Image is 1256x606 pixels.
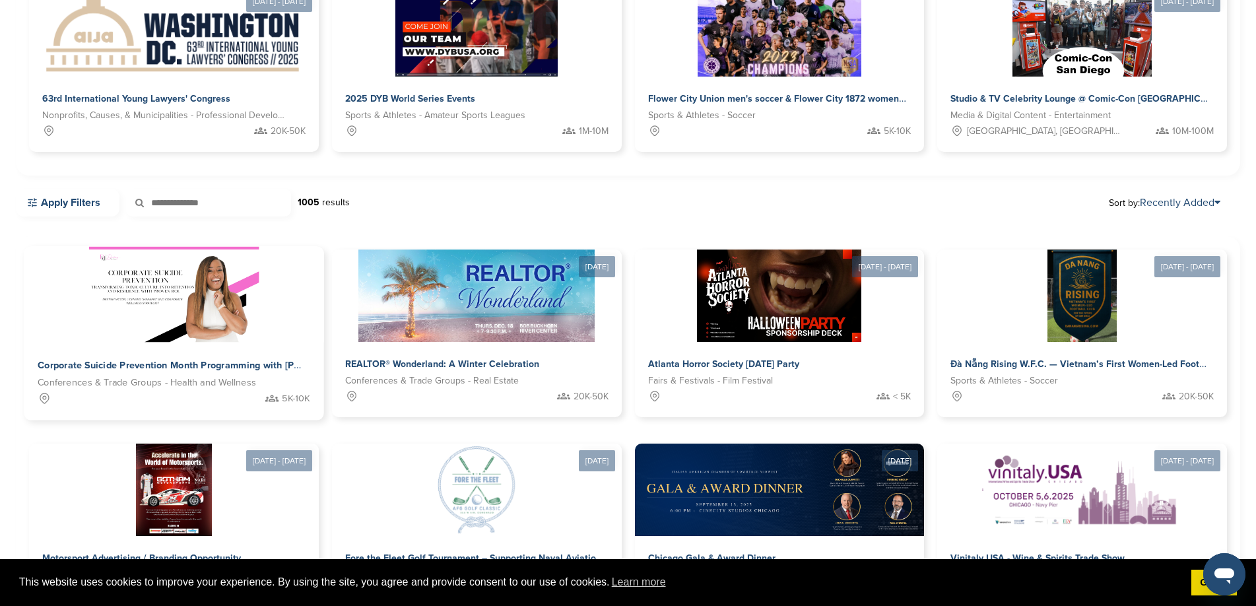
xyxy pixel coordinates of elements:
span: Đà Nẵng Rising W.F.C. — Vietnam’s First Women-Led Football Club [950,358,1238,370]
span: Fairs & Festivals - Film Festival [648,374,773,388]
span: 10M-100M [1172,124,1214,139]
span: 20K-50K [1179,389,1214,404]
span: 63rd International Young Lawyers' Congress [42,93,230,104]
span: < 5K [893,389,911,404]
span: Vinitaly USA - Wine & Spirits Trade Show [950,553,1125,564]
span: Sort by: [1109,197,1220,208]
span: Atlanta Horror Society [DATE] Party [648,358,799,370]
img: Sponsorpitch & [89,247,259,343]
span: This website uses cookies to improve your experience. By using the site, you agree and provide co... [19,572,1181,592]
span: Media & Digital Content - Entertainment [950,108,1111,123]
a: learn more about cookies [610,572,668,592]
img: Sponsorpitch & [1047,250,1117,342]
a: Sponsorpitch & Corporate Suicide Prevention Month Programming with [PERSON_NAME] Conferences & Tr... [24,247,323,421]
span: 1M-10M [579,124,609,139]
a: [DATE] - [DATE] Sponsorpitch & Atlanta Horror Society [DATE] Party Fairs & Festivals - Film Festi... [635,228,925,417]
span: Chicago Gala & Award Dinner [648,553,776,564]
div: [DATE] - [DATE] [852,256,918,277]
a: Apply Filters [16,189,119,217]
span: Flower City Union men's soccer & Flower City 1872 women's soccer [648,93,936,104]
span: Sports & Athletes - Soccer [648,108,756,123]
div: [DATE] [579,256,615,277]
img: Sponsorpitch & [697,250,861,342]
span: Conferences & Trade Groups - Real Estate [345,374,519,388]
img: Sponsorpitch & [358,250,595,342]
img: Sponsorpitch & [136,444,212,536]
span: Corporate Suicide Prevention Month Programming with [PERSON_NAME] [38,360,361,372]
span: 5K-10K [282,391,310,407]
a: [DATE] - [DATE] Sponsorpitch & Đà Nẵng Rising W.F.C. — Vietnam’s First Women-Led Football Club Sp... [937,228,1227,417]
div: [DATE] - [DATE] [1154,450,1220,471]
span: 20K-50K [271,124,306,139]
span: Nonprofits, Causes, & Municipalities - Professional Development [42,108,286,123]
span: results [322,197,350,208]
div: [DATE] - [DATE] [246,450,312,471]
a: [DATE] Sponsorpitch & REALTOR® Wonderland: A Winter Celebration Conferences & Trade Groups - Real... [332,228,622,417]
strong: 1005 [298,197,319,208]
img: Sponsorpitch & [635,444,952,536]
span: Fore the Fleet Golf Tournament – Supporting Naval Aviation Families Facing [MEDICAL_DATA] [345,553,748,564]
span: Motorsport Advertising / Branding Opportunity [42,553,241,564]
span: 5K-10K [884,124,911,139]
img: Sponsorpitch & [979,444,1185,536]
iframe: Button to launch messaging window [1203,553,1245,595]
a: Recently Added [1140,196,1220,209]
span: Sports & Athletes - Amateur Sports Leagues [345,108,525,123]
span: 2025 DYB World Series Events [345,93,475,104]
span: REALTOR® Wonderland: A Winter Celebration [345,358,539,370]
span: Conferences & Trade Groups - Health and Wellness [38,376,256,391]
img: Sponsorpitch & [430,444,523,536]
span: [GEOGRAPHIC_DATA], [GEOGRAPHIC_DATA] [967,124,1121,139]
div: [DATE] - [DATE] [1154,256,1220,277]
span: Sports & Athletes - Soccer [950,374,1058,388]
div: [DATE] [579,450,615,471]
div: [DATE] [882,450,918,471]
a: dismiss cookie message [1191,570,1237,596]
span: 20K-50K [574,389,609,404]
